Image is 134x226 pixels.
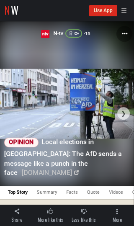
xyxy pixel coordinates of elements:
[65,29,82,38] a: C+
[11,2,18,18] span: W
[89,5,117,16] a: Use App
[117,107,130,120] div: ❯
[54,30,63,38] a: N-tv
[41,30,49,38] img: Profile picture of N-tv
[106,186,126,199] div: Videos
[113,99,134,128] button: ❯
[34,214,67,226] label: More like this
[64,186,80,199] div: Facts
[68,31,79,36] div: C+
[85,186,102,199] div: Quote
[5,186,30,199] div: Top Story
[84,31,90,37] span: 1h
[101,214,134,226] label: More
[4,2,10,18] span: N
[67,214,100,226] label: Less like this
[34,186,59,199] div: Summary
[0,214,33,226] label: Share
